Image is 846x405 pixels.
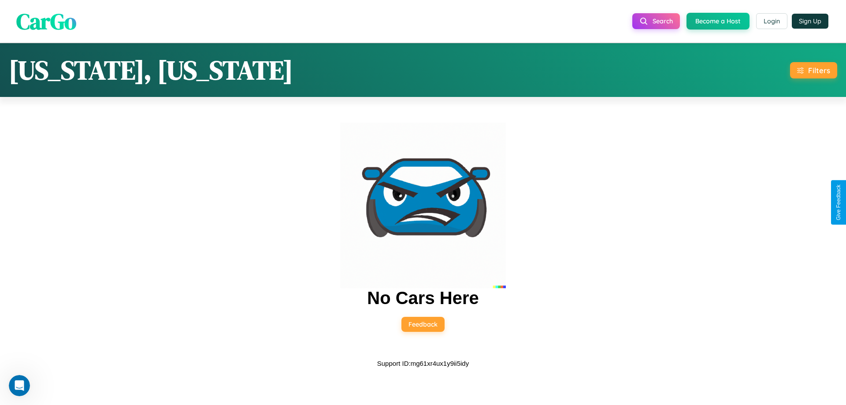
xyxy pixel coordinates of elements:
[790,62,837,78] button: Filters
[653,17,673,25] span: Search
[835,185,842,220] div: Give Feedback
[792,14,828,29] button: Sign Up
[367,288,479,308] h2: No Cars Here
[9,52,293,88] h1: [US_STATE], [US_STATE]
[808,66,830,75] div: Filters
[9,375,30,396] iframe: Intercom live chat
[632,13,680,29] button: Search
[340,123,506,288] img: car
[377,357,469,369] p: Support ID: mg61xr4ux1y9ii5idy
[401,317,445,332] button: Feedback
[756,13,787,29] button: Login
[686,13,750,30] button: Become a Host
[16,6,76,36] span: CarGo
